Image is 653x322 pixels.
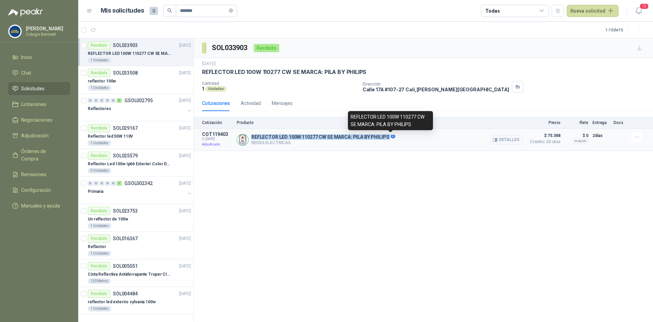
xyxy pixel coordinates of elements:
[88,85,111,91] div: 1 Unidades
[8,168,70,181] a: Remisiones
[8,51,70,64] a: Inicio
[167,8,172,13] span: search
[179,208,191,214] p: [DATE]
[78,39,194,66] a: RecibidoSOL033903[DATE] REFLECTOR LED 100W 110277 CW SE MARCA: PILA BY PHILIPS1 Unidades
[8,113,70,126] a: Negociaciones
[99,98,104,103] div: 0
[78,66,194,94] a: RecibidoSOL033508[DATE] reflector 100w1 Unidades
[526,120,560,125] p: Precio
[21,85,45,92] span: Solicitudes
[202,120,233,125] p: Cotización
[88,161,172,167] p: Reflector Led 100w Ip66 Exterior Color De La Carcasa Negra Color De La Luz Blanca 85-265v
[99,181,104,186] div: 0
[111,181,116,186] div: 0
[9,25,21,38] img: Company Logo
[572,138,588,144] div: Incluido
[88,179,192,201] a: 0 0 0 0 0 1 GSOL002342[DATE] Primaria
[117,181,122,186] div: 1
[88,98,93,103] div: 0
[113,153,138,158] p: SOL025579
[21,116,52,124] span: Negociaciones
[21,148,64,163] span: Órdenes de Compra
[88,133,133,140] p: Reflector led 50W 110V
[78,259,194,287] a: RecibidoSOL005051[DATE] Cinta Reflectiva Antiderrapante Truper CIA-25L 101450120 Metros
[202,61,216,67] p: [DATE]
[179,70,191,76] p: [DATE]
[88,140,111,146] div: 1 Unidades
[229,9,233,13] span: close-circle
[639,3,649,10] span: 13
[101,6,144,16] h1: Mis solicitudes
[105,98,110,103] div: 0
[124,181,153,186] p: GSOL002342
[117,98,122,103] div: 3
[88,271,172,278] p: Cinta Reflectiva Antiderrapante Truper CIA-25L 101450
[202,141,233,148] p: Adjudicada
[88,168,111,173] div: 3 Unidades
[78,287,194,315] a: RecibidoSOL004484[DATE] reflector led exteriro sylvania 100w1 Unidades
[88,251,111,256] div: 1 Unidades
[113,126,138,131] p: SOL029167
[251,140,395,145] p: REDES ELECTRICAS
[8,98,70,111] a: Licitaciones
[88,78,116,85] p: reflector 100w
[124,98,153,103] p: GSOL002795
[105,181,110,186] div: 0
[113,71,138,75] p: SOL033508
[88,181,93,186] div: 0
[241,99,261,107] div: Actividad
[88,216,128,223] p: Un reflector de 100w
[363,87,509,92] p: Calle 17A #107-27 Cali , [PERSON_NAME][GEOGRAPHIC_DATA]
[202,137,233,141] span: C: [DATE]
[633,5,645,17] button: 13
[21,132,49,139] span: Adjudicación
[26,32,68,36] p: Colegio Bennett
[237,120,522,125] p: Producto
[179,180,191,187] p: [DATE]
[485,7,500,15] div: Todas
[179,97,191,104] p: [DATE]
[179,42,191,49] p: [DATE]
[202,99,230,107] div: Cotizaciones
[21,171,46,178] span: Remisiones
[78,121,194,149] a: RecibidoSOL029167[DATE] Reflector led 50W 110V1 Unidades
[8,129,70,142] a: Adjudicación
[179,125,191,132] p: [DATE]
[21,69,31,77] span: Chat
[88,299,156,305] p: reflector led exteriro sylvania 100w
[88,306,111,311] div: 1 Unidades
[8,8,43,16] img: Logo peakr
[88,278,111,284] div: 120 Metros
[21,101,46,108] span: Licitaciones
[88,234,110,243] div: Recibido
[212,43,248,53] h3: SOL033903
[205,86,227,92] div: Unidades
[202,86,204,92] p: 1
[113,43,138,48] p: SOL033903
[88,41,110,49] div: Recibido
[8,82,70,95] a: Solicitudes
[78,149,194,177] a: RecibidoSOL025579[DATE] Reflector Led 100w Ip66 Exterior Color De La Carcasa Negra Color De La Lu...
[88,106,111,112] p: Reflectores
[21,53,32,61] span: Inicio
[111,98,116,103] div: 0
[88,124,110,132] div: Recibido
[348,111,433,130] div: REFLECTOR LED 100W 110277 CW SE MARCA: PILA BY PHILIPS
[88,290,110,298] div: Recibido
[229,7,233,14] span: close-circle
[251,134,395,140] p: REFLECTOR LED 100W 110277 CW SE MARCA: PILA BY PHILIPS
[272,99,292,107] div: Mensajes
[78,232,194,259] a: RecibidoSOL016367[DATE] Reflector1 Unidades
[113,291,138,296] p: SOL004484
[179,153,191,159] p: [DATE]
[150,7,158,15] span: 0
[8,184,70,197] a: Configuración
[21,202,60,210] span: Manuales y ayuda
[113,236,138,241] p: SOL016367
[88,96,192,118] a: 0 0 0 0 0 3 GSOL002795[DATE] Reflectores
[179,291,191,297] p: [DATE]
[94,181,99,186] div: 0
[88,188,103,195] p: Primaria
[88,223,111,229] div: 1 Unidades
[202,81,357,86] p: Cantidad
